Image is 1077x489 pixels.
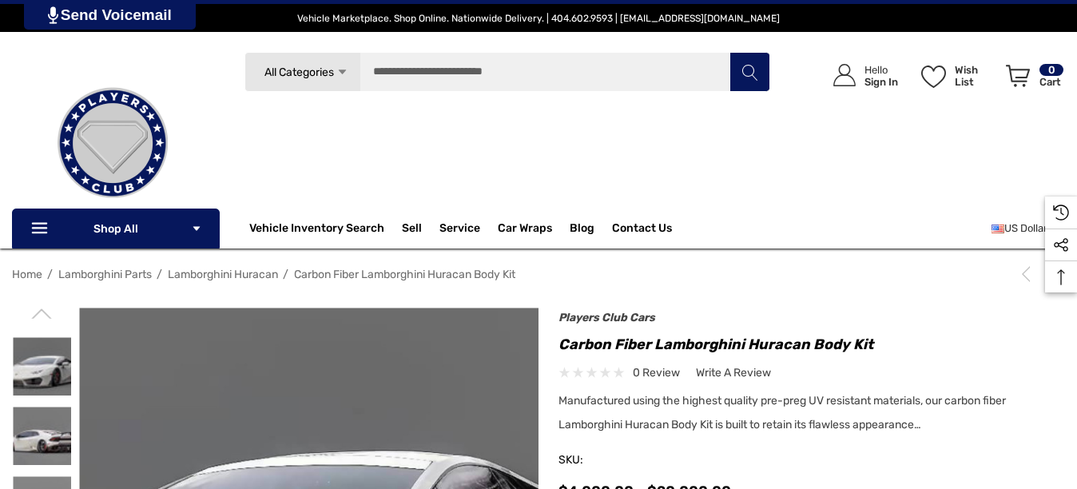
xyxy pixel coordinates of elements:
a: Players Club Cars [558,311,655,324]
span: All Categories [264,66,333,79]
span: Car Wraps [498,221,552,239]
svg: Icon Arrow Down [336,66,348,78]
a: Lamborghini Huracan [168,268,278,281]
a: Cart with 0 items [999,48,1065,110]
a: Car Wraps [498,213,570,245]
span: SKU: [558,449,638,471]
svg: Icon Line [30,220,54,238]
a: Vehicle Inventory Search [249,221,384,239]
p: Cart [1039,76,1063,88]
a: Sell [402,213,439,245]
img: PjwhLS0gR2VuZXJhdG9yOiBHcmF2aXQuaW8gLS0+PHN2ZyB4bWxucz0iaHR0cDovL3d3dy53My5vcmcvMjAwMC9zdmciIHhtb... [48,6,58,24]
p: Wish List [955,64,997,88]
svg: Top [1045,269,1077,285]
svg: Icon Arrow Down [191,223,202,234]
a: Sign in [815,48,906,103]
img: Players Club | Cars For Sale [33,63,193,223]
span: Vehicle Marketplace. Shop Online. Nationwide Delivery. | 404.602.9593 | [EMAIL_ADDRESS][DOMAIN_NAME] [297,13,780,24]
svg: Review Your Cart [1006,65,1030,87]
img: Carbon Fiber Lamborghini Huracan Body Kit [13,407,71,465]
span: Write a Review [696,366,771,380]
a: All Categories Icon Arrow Down Icon Arrow Up [244,52,360,92]
span: Sell [402,221,422,239]
a: USD [992,213,1065,245]
p: 0 [1039,64,1063,76]
span: 0 review [633,363,680,383]
a: Wish List Wish List [914,48,999,103]
a: Next [1043,266,1065,282]
button: Search [729,52,769,92]
svg: Wish List [921,66,946,88]
p: Hello [864,64,898,76]
a: Home [12,268,42,281]
svg: Go to slide 8 of 8 [32,304,52,324]
img: Carbon Fiber Lamborghini Huracan Body Kit [13,337,71,396]
a: Blog [570,221,594,239]
p: Sign In [864,76,898,88]
a: Service [439,221,480,239]
p: Shop All [12,209,220,248]
a: Lamborghini Parts [58,268,152,281]
svg: Social Media [1053,237,1069,253]
svg: Icon User Account [833,64,856,86]
a: Carbon Fiber Lamborghini Huracan Body Kit [294,268,515,281]
nav: Breadcrumb [12,260,1065,288]
h1: Carbon Fiber Lamborghini Huracan Body Kit [558,332,1038,357]
a: Previous [1018,266,1040,282]
svg: Recently Viewed [1053,205,1069,221]
a: Contact Us [612,221,672,239]
span: Manufactured using the highest quality pre-preg UV resistant materials, our carbon fiber Lamborgh... [558,394,1006,431]
a: Write a Review [696,363,771,383]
